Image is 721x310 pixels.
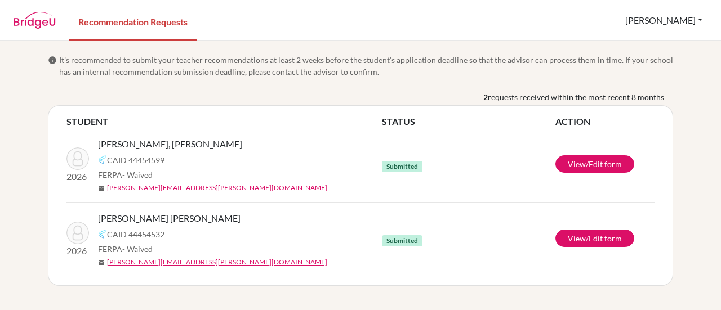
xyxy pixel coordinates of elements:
th: STATUS [382,115,555,128]
span: CAID 44454532 [107,228,164,240]
th: ACTION [555,115,655,128]
span: FERPA [98,243,153,255]
img: BELLINI MEJIA, EDUARDO [66,222,89,244]
a: Recommendation Requests [69,2,197,41]
p: 2026 [66,244,89,258]
span: [PERSON_NAME] [PERSON_NAME] [98,212,241,225]
span: mail [98,259,105,266]
img: CORREA LENIS, LUCIANA [66,147,89,170]
img: BridgeU logo [14,12,56,29]
th: STUDENT [66,115,382,128]
span: info [48,56,57,65]
img: Common App logo [98,230,107,239]
p: 2026 [66,170,89,183]
span: It’s recommended to submit your teacher recommendations at least 2 weeks before the student’s app... [59,54,673,78]
span: mail [98,185,105,192]
span: Submitted [382,235,422,246]
span: - Waived [122,170,153,179]
a: View/Edit form [555,230,634,247]
span: Submitted [382,161,422,172]
span: FERPA [98,169,153,181]
a: [PERSON_NAME][EMAIL_ADDRESS][PERSON_NAME][DOMAIN_NAME] [107,183,327,193]
b: 2 [483,91,488,103]
img: Common App logo [98,155,107,164]
a: View/Edit form [555,155,634,173]
span: CAID 44454599 [107,154,164,166]
span: - Waived [122,244,153,254]
button: [PERSON_NAME] [620,10,707,31]
span: [PERSON_NAME], [PERSON_NAME] [98,137,242,151]
a: [PERSON_NAME][EMAIL_ADDRESS][PERSON_NAME][DOMAIN_NAME] [107,257,327,267]
span: requests received within the most recent 8 months [488,91,664,103]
